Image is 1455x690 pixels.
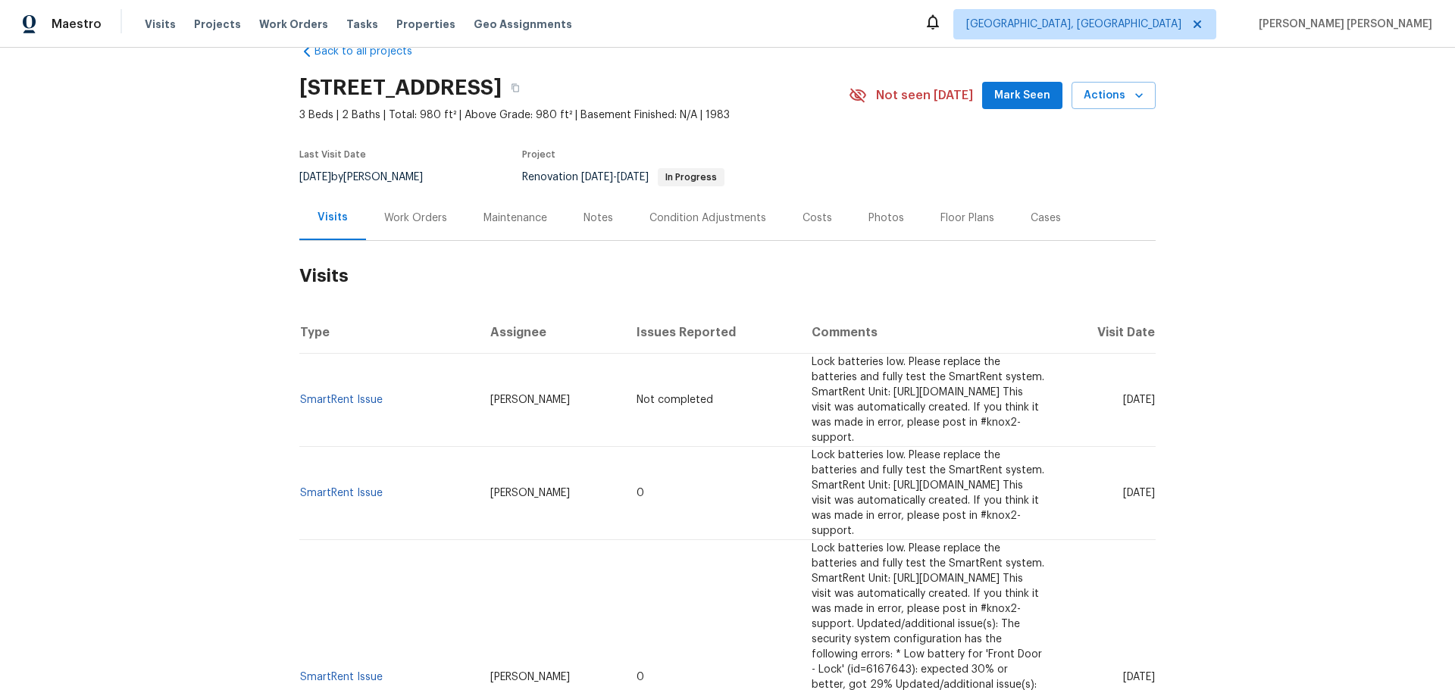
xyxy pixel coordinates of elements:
[384,211,447,226] div: Work Orders
[474,17,572,32] span: Geo Assignments
[966,17,1181,32] span: [GEOGRAPHIC_DATA], [GEOGRAPHIC_DATA]
[994,86,1050,105] span: Mark Seen
[624,311,799,354] th: Issues Reported
[299,168,441,186] div: by [PERSON_NAME]
[396,17,455,32] span: Properties
[490,395,570,405] span: [PERSON_NAME]
[617,172,649,183] span: [DATE]
[1056,311,1156,354] th: Visit Date
[259,17,328,32] span: Work Orders
[637,672,644,682] span: 0
[300,395,383,405] a: SmartRent Issue
[52,17,102,32] span: Maestro
[478,311,625,354] th: Assignee
[299,108,849,123] span: 3 Beds | 2 Baths | Total: 980 ft² | Above Grade: 980 ft² | Basement Finished: N/A | 1983
[868,211,904,226] div: Photos
[659,173,723,182] span: In Progress
[1123,672,1155,682] span: [DATE]
[812,357,1044,443] span: Lock batteries low. Please replace the batteries and fully test the SmartRent system. SmartRent U...
[299,80,502,95] h2: [STREET_ADDRESS]
[300,672,383,682] a: SmartRent Issue
[145,17,176,32] span: Visits
[300,488,383,498] a: SmartRent Issue
[299,311,478,354] th: Type
[812,450,1044,536] span: Lock batteries low. Please replace the batteries and fully test the SmartRent system. SmartRent U...
[581,172,613,183] span: [DATE]
[522,150,555,159] span: Project
[1123,395,1155,405] span: [DATE]
[649,211,766,226] div: Condition Adjustments
[1072,82,1156,110] button: Actions
[1031,211,1061,226] div: Cases
[1084,86,1144,105] span: Actions
[581,172,649,183] span: -
[799,311,1056,354] th: Comments
[584,211,613,226] div: Notes
[299,44,445,59] a: Back to all projects
[490,488,570,498] span: [PERSON_NAME]
[299,150,366,159] span: Last Visit Date
[940,211,994,226] div: Floor Plans
[483,211,547,226] div: Maintenance
[299,241,1156,311] h2: Visits
[299,172,331,183] span: [DATE]
[1253,17,1432,32] span: [PERSON_NAME] [PERSON_NAME]
[522,172,724,183] span: Renovation
[318,210,348,225] div: Visits
[502,74,529,101] button: Copy Address
[637,488,644,498] span: 0
[876,88,973,103] span: Not seen [DATE]
[490,672,570,682] span: [PERSON_NAME]
[637,395,713,405] span: Not completed
[982,82,1062,110] button: Mark Seen
[346,19,378,30] span: Tasks
[1123,488,1155,498] span: [DATE]
[803,211,832,226] div: Costs
[194,17,241,32] span: Projects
